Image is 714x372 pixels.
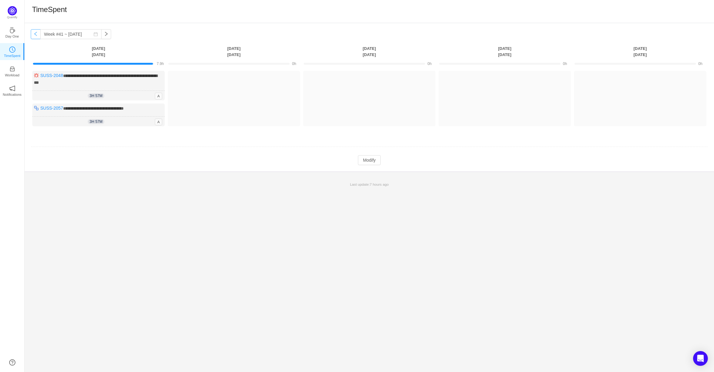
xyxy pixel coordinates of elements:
[155,119,162,125] span: A
[94,32,98,36] i: icon: calendar
[3,92,22,97] p: Notifications
[698,62,702,66] span: 0h
[7,15,18,20] p: Quantify
[9,66,15,72] i: icon: inbox
[40,73,63,78] a: SUSS-2048
[9,48,15,55] a: icon: clock-circleTimeSpent
[88,119,104,124] span: 3h 57m
[40,29,102,39] input: Select a week
[4,53,21,59] p: TimeSpent
[9,85,15,91] i: icon: notification
[9,359,15,366] a: icon: question-circle
[88,93,104,98] span: 3h 57m
[8,6,17,15] img: Quantify
[157,62,164,66] span: 7.9h
[166,45,302,58] th: [DATE] [DATE]
[563,62,567,66] span: 0h
[9,29,15,35] a: icon: coffeeDay One
[302,45,437,58] th: [DATE] [DATE]
[572,45,708,58] th: [DATE] [DATE]
[437,45,572,58] th: [DATE] [DATE]
[370,182,389,186] span: 7 hours ago
[5,34,19,39] p: Day One
[693,351,708,366] div: Open Intercom Messenger
[101,29,111,39] button: icon: right
[292,62,296,66] span: 0h
[358,155,380,165] button: Modify
[9,87,15,93] a: icon: notificationNotifications
[5,72,19,78] p: Workload
[9,68,15,74] a: icon: inboxWorkload
[32,5,67,14] h1: TimeSpent
[350,182,389,186] span: Last update:
[9,46,15,53] i: icon: clock-circle
[9,27,15,33] i: icon: coffee
[40,106,63,111] a: SUSS-2057
[31,45,166,58] th: [DATE] [DATE]
[427,62,431,66] span: 0h
[31,29,41,39] button: icon: left
[34,106,39,111] img: 10316
[34,73,39,78] img: 10303
[155,93,162,99] span: A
